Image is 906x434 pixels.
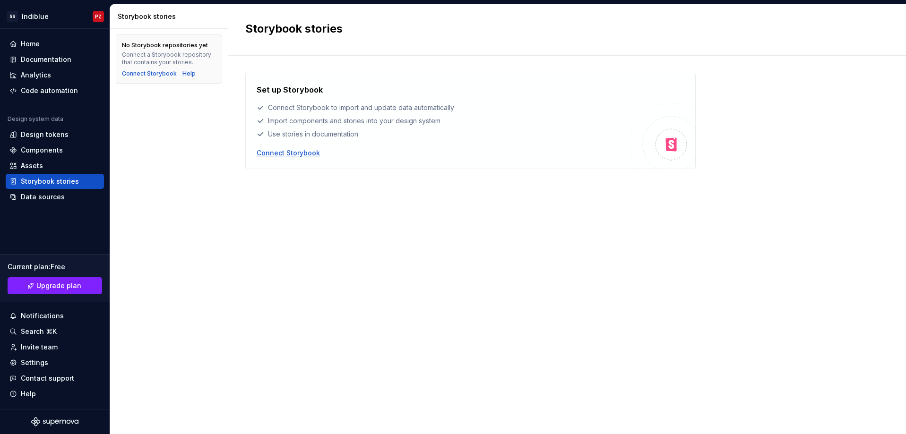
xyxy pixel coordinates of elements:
[36,281,81,290] span: Upgrade plan
[6,127,104,142] a: Design tokens
[8,262,102,272] div: Current plan : Free
[21,55,71,64] div: Documentation
[182,70,196,77] a: Help
[6,355,104,370] a: Settings
[22,12,49,21] div: Indiblue
[21,161,43,170] div: Assets
[21,374,74,383] div: Contact support
[21,192,65,202] div: Data sources
[257,84,323,95] h4: Set up Storybook
[95,13,102,20] div: PZ
[6,143,104,158] a: Components
[8,277,102,294] a: Upgrade plan
[257,103,630,112] div: Connect Storybook to import and update data automatically
[6,158,104,173] a: Assets
[6,308,104,323] button: Notifications
[6,371,104,386] button: Contact support
[21,311,64,321] div: Notifications
[245,21,878,36] h2: Storybook stories
[6,340,104,355] a: Invite team
[6,36,104,51] a: Home
[122,70,177,77] button: Connect Storybook
[6,68,104,83] a: Analytics
[21,342,58,352] div: Invite team
[6,324,104,339] button: Search ⌘K
[6,52,104,67] a: Documentation
[118,12,224,21] div: Storybook stories
[2,6,108,26] button: SSIndibluePZ
[21,39,40,49] div: Home
[6,386,104,401] button: Help
[21,327,57,336] div: Search ⌘K
[7,11,18,22] div: SS
[257,116,630,126] div: Import components and stories into your design system
[6,83,104,98] a: Code automation
[122,51,216,66] div: Connect a Storybook repository that contains your stories.
[6,189,104,204] a: Data sources
[21,70,51,80] div: Analytics
[21,130,69,139] div: Design tokens
[21,86,78,95] div: Code automation
[6,174,104,189] a: Storybook stories
[122,42,208,49] div: No Storybook repositories yet
[31,417,78,426] svg: Supernova Logo
[21,389,36,399] div: Help
[257,148,320,158] button: Connect Storybook
[257,129,630,139] div: Use stories in documentation
[8,115,63,123] div: Design system data
[21,358,48,367] div: Settings
[21,177,79,186] div: Storybook stories
[21,145,63,155] div: Components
